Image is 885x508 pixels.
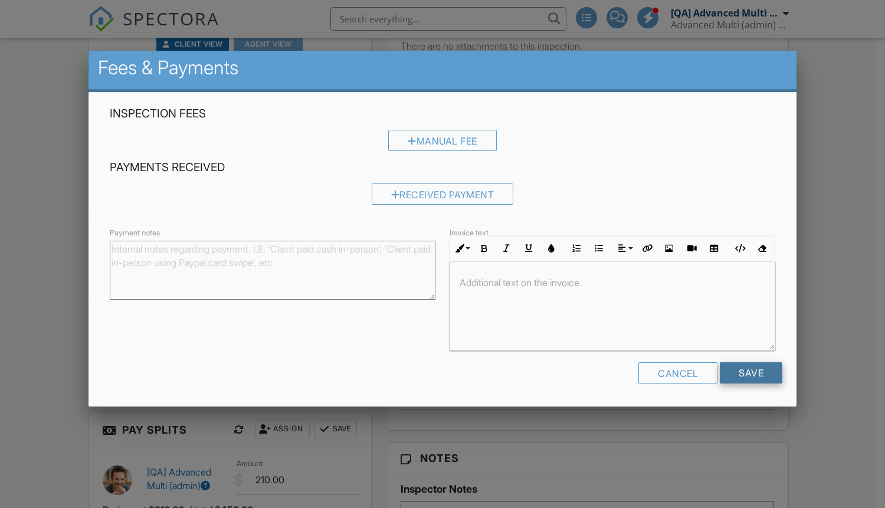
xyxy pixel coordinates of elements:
[98,56,787,80] h2: Fees & Payments
[540,237,562,260] button: Colors
[517,237,540,260] button: Underline (⌘U)
[495,237,517,260] button: Italic (⌘I)
[110,160,775,175] h4: Payments Received
[110,106,775,122] h4: Inspection Fees
[703,237,725,260] button: Insert Table
[728,237,750,260] button: Code View
[372,192,514,204] a: Received Payment
[372,183,514,205] div: Received Payment
[450,228,489,238] label: Invoice text
[750,237,773,260] button: Clear Formatting
[588,237,610,260] button: Unordered List
[613,237,635,260] button: Align
[658,237,680,260] button: Insert Image (⌘P)
[638,362,717,384] div: Cancel
[720,362,782,384] input: Save
[388,138,497,150] a: Manual Fee
[388,130,497,151] div: Manual Fee
[680,237,703,260] button: Insert Video
[635,237,658,260] button: Insert Link (⌘K)
[450,237,473,260] button: Inline Style
[565,237,588,260] button: Ordered List
[473,237,495,260] button: Bold (⌘B)
[110,228,160,238] label: Payment notes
